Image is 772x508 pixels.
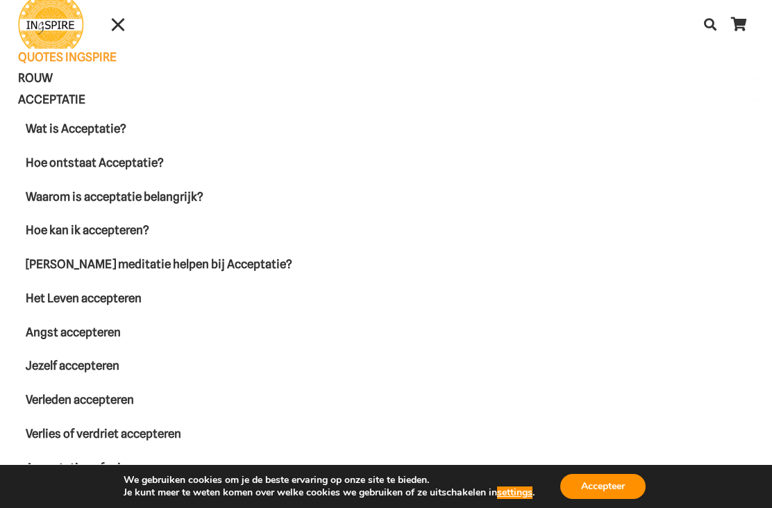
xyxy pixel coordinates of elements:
span: Verleden accepteren [26,393,134,407]
a: Verlies of verdriet accepteren [10,417,763,451]
span: Hoe ontstaat Acceptatie? [26,156,164,170]
a: Hoe ontstaat Acceptatie? [10,146,763,180]
button: Accepteer [560,474,646,499]
a: Zoeken [696,7,724,42]
a: Jezelf accepteren [10,350,763,384]
span: Acceptatie [18,92,109,106]
span: [PERSON_NAME] meditatie helpen bij Acceptatie? [26,257,292,271]
span: Waarom is acceptatie belangrijk? [26,190,203,204]
span: ROUW Menu [746,69,763,87]
a: AcceptatieAcceptatie Menu [10,91,763,112]
button: settings [497,486,532,499]
span: Acceptatie Menu [746,91,763,108]
span: ROUW [18,71,76,85]
span: Wat is Acceptatie? [26,122,126,136]
span: Hoe kan ik accepteren? [26,223,149,237]
a: Verleden accepteren [10,383,763,417]
a: Menu [100,16,135,33]
span: Jezelf accepteren [26,359,119,372]
a: Angst accepteren [10,316,763,350]
span: Verlies of verdriet accepteren [26,427,181,441]
span: QUOTES INGSPIRE [18,50,140,64]
a: Waarom is acceptatie belangrijk? [10,180,763,214]
a: Hoe kan ik accepteren? [10,213,763,247]
p: Je kunt meer te weten komen over welke cookies we gebruiken of ze uitschakelen in . [124,486,535,499]
a: Het Leven accepteren [10,281,763,316]
a: ROUWROUW Menu [10,69,763,90]
a: QUOTES INGSPIREQUOTES INGSPIRE Menu [10,49,763,69]
a: [PERSON_NAME] meditatie helpen bij Acceptatie? [10,247,763,281]
span: Acceptatie oefeningen [26,461,148,475]
span: Angst accepteren [26,325,121,339]
a: Acceptatie oefeningen [10,451,763,485]
span: QUOTES INGSPIRE Menu [746,49,763,66]
p: We gebruiken cookies om je de beste ervaring op onze site te bieden. [124,474,535,486]
span: Het Leven accepteren [26,291,142,305]
a: Wat is Acceptatie? [10,112,763,146]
